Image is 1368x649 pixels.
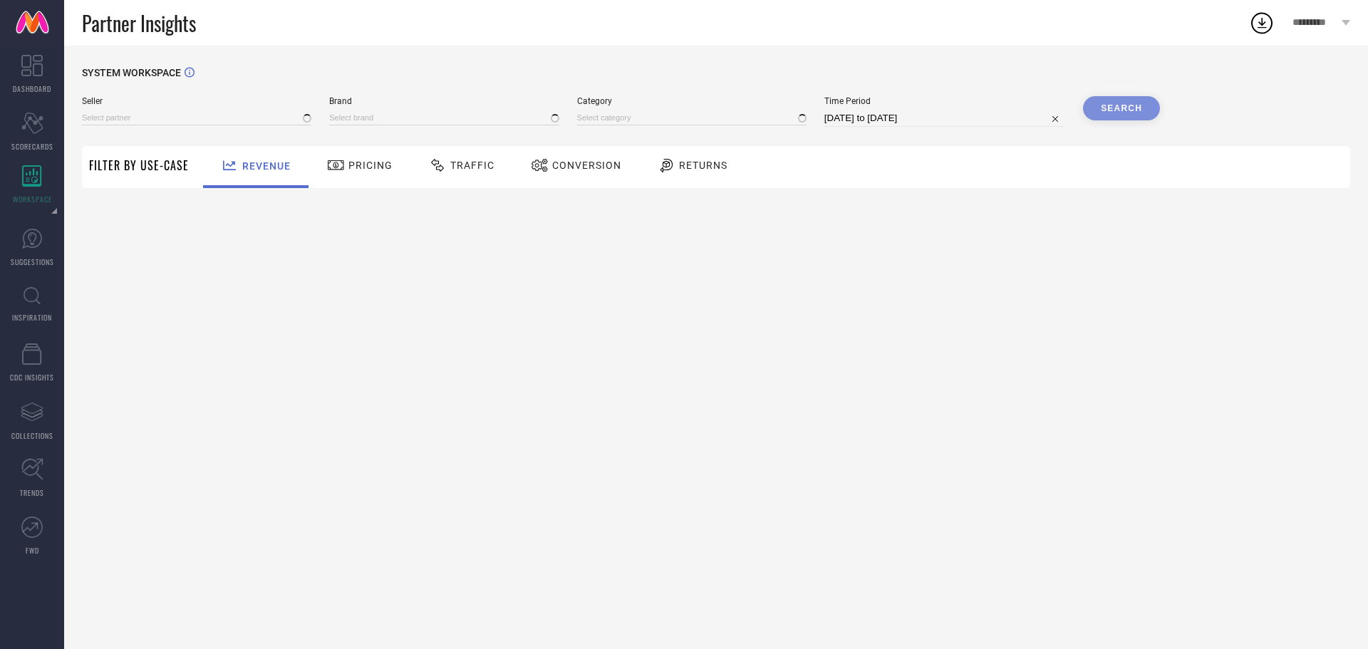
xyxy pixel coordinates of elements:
span: SYSTEM WORKSPACE [82,67,181,78]
span: CDC INSIGHTS [10,372,54,383]
span: Returns [679,160,727,171]
span: Pricing [348,160,393,171]
span: Brand [329,96,559,106]
span: COLLECTIONS [11,430,53,441]
span: Category [577,96,807,106]
span: Seller [82,96,311,106]
span: Traffic [450,160,494,171]
span: FWD [26,545,39,556]
div: Open download list [1249,10,1275,36]
span: Time Period [824,96,1065,106]
span: SCORECARDS [11,141,53,152]
span: DASHBOARD [13,83,51,94]
span: SUGGESTIONS [11,256,54,267]
span: TRENDS [20,487,44,498]
input: Select time period [824,110,1065,127]
span: INSPIRATION [12,312,52,323]
span: Partner Insights [82,9,196,38]
span: Filter By Use-Case [89,157,189,174]
span: WORKSPACE [13,194,52,204]
input: Select brand [329,110,559,125]
input: Select partner [82,110,311,125]
span: Conversion [552,160,621,171]
input: Select category [577,110,807,125]
span: Revenue [242,160,291,172]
